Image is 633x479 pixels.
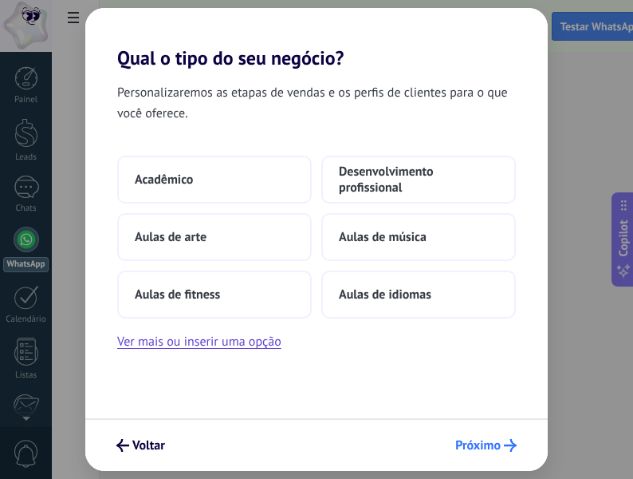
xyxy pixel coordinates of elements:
span: Acadêmico [135,172,193,188]
span: Próximo [455,440,501,451]
span: Desenvolvimento profissional [339,164,498,196]
button: Aulas de fitness [117,271,312,319]
button: Próximo [448,432,524,459]
button: Acadêmico [117,156,312,204]
h2: Qual o tipo do seu negócio? [85,8,548,69]
span: Personalizaremos as etapas de vendas e os perfis de clientes para o que você oferece. [117,82,516,124]
button: Voltar [109,432,172,459]
button: Aulas de arte [117,213,312,261]
span: Aulas de fitness [135,287,220,303]
button: Aulas de idiomas [321,271,516,319]
button: Ver mais ou inserir uma opção [117,331,281,352]
span: Aulas de arte [135,229,206,245]
button: Desenvolvimento profissional [321,156,516,204]
button: Aulas de música [321,213,516,261]
span: Aulas de idiomas [339,287,431,303]
span: Aulas de música [339,229,427,245]
span: Voltar [132,440,165,451]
